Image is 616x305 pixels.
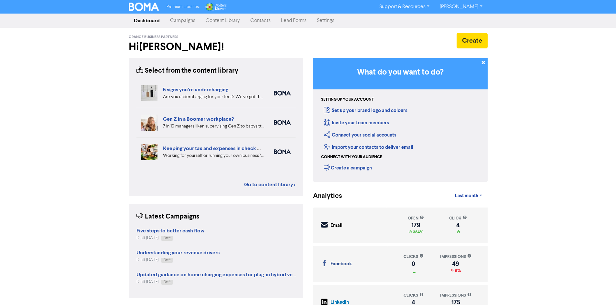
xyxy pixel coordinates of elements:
strong: Updated guidance on home charging expenses for plug-in hybrid vehicles [136,271,306,278]
a: Support & Resources [374,2,435,12]
img: boma_accounting [274,91,291,96]
a: Keeping your tax and expenses in check when you are self-employed [163,145,323,152]
a: Connect your social accounts [324,132,396,138]
img: boma [274,120,291,125]
div: 0 [404,261,424,267]
div: Working for yourself or running your own business? Setup robust systems for expenses & tax requir... [163,152,264,159]
div: Are you undercharging for your fees? We’ve got the five warning signs that can help you diagnose ... [163,94,264,100]
span: Premium Libraries: [167,5,200,9]
div: Connect with your audience [321,154,382,160]
a: Last month [450,189,487,202]
a: Set up your brand logo and colours [324,107,407,114]
div: 4 [449,223,467,228]
div: clicks [404,292,424,299]
img: Wolters Kluwer [205,3,227,11]
a: Updated guidance on home charging expenses for plug-in hybrid vehicles [136,272,306,278]
span: Draft [164,259,170,262]
div: click [449,215,467,221]
div: Email [330,222,342,229]
span: Draft [164,237,170,240]
a: Lead Forms [276,14,312,27]
div: 179 [408,223,424,228]
a: Import your contacts to deliver email [324,144,413,150]
img: BOMA Logo [129,3,159,11]
img: boma_accounting [274,149,291,154]
a: Contacts [245,14,276,27]
div: impressions [440,292,471,299]
a: Settings [312,14,340,27]
span: 384% [412,229,423,235]
span: _ [412,268,416,273]
strong: Understanding your revenue drivers [136,249,220,256]
h3: What do you want to do? [323,68,478,77]
a: Campaigns [165,14,200,27]
div: clicks [404,254,424,260]
span: Draft [164,280,170,284]
div: open [408,215,424,221]
span: Last month [455,193,478,199]
a: Gen Z in a Boomer workplace? [163,116,234,122]
a: Go to content library > [244,181,296,188]
button: Create [457,33,488,48]
a: 5 signs you’re undercharging [163,86,228,93]
div: 7 in 10 managers liken supervising Gen Z to babysitting or parenting. But is your people manageme... [163,123,264,130]
span: Grange Business Partners [129,35,178,39]
div: 49 [440,261,471,267]
a: Understanding your revenue drivers [136,250,220,256]
div: Draft [DATE] [136,257,220,263]
strong: Five steps to better cash flow [136,228,205,234]
div: Select from the content library [136,66,238,76]
h2: Hi [PERSON_NAME] ! [129,41,303,53]
a: [PERSON_NAME] [435,2,487,12]
iframe: Chat Widget [535,235,616,305]
div: Setting up your account [321,97,374,103]
div: Draft [DATE] [136,279,296,285]
div: Facebook [330,260,352,268]
div: 175 [440,300,471,305]
span: 9% [454,268,461,273]
a: Dashboard [129,14,165,27]
div: Create a campaign [324,163,372,172]
a: Content Library [200,14,245,27]
div: Getting Started in BOMA [313,58,488,182]
a: Five steps to better cash flow [136,229,205,234]
div: Analytics [313,191,334,201]
a: Invite your team members [324,120,389,126]
div: 4 [404,300,424,305]
div: Latest Campaigns [136,212,200,222]
div: Draft [DATE] [136,235,205,241]
div: impressions [440,254,471,260]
